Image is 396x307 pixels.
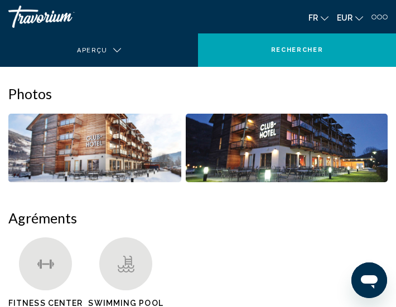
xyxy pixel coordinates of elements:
button: Rechercher [198,33,396,67]
span: Rechercher [271,46,323,53]
button: Open full-screen image slider [8,113,181,183]
button: Open full-screen image slider [186,113,388,183]
font: EUR [337,13,352,22]
button: Changer de devise [337,9,363,26]
button: Changer de langue [308,9,329,26]
h2: Agréments [8,209,388,226]
iframe: Bouton de lancement de la fenêtre de messagerie [351,262,387,298]
a: Travorium [8,6,192,28]
h2: Photos [8,85,388,102]
font: fr [308,13,318,22]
